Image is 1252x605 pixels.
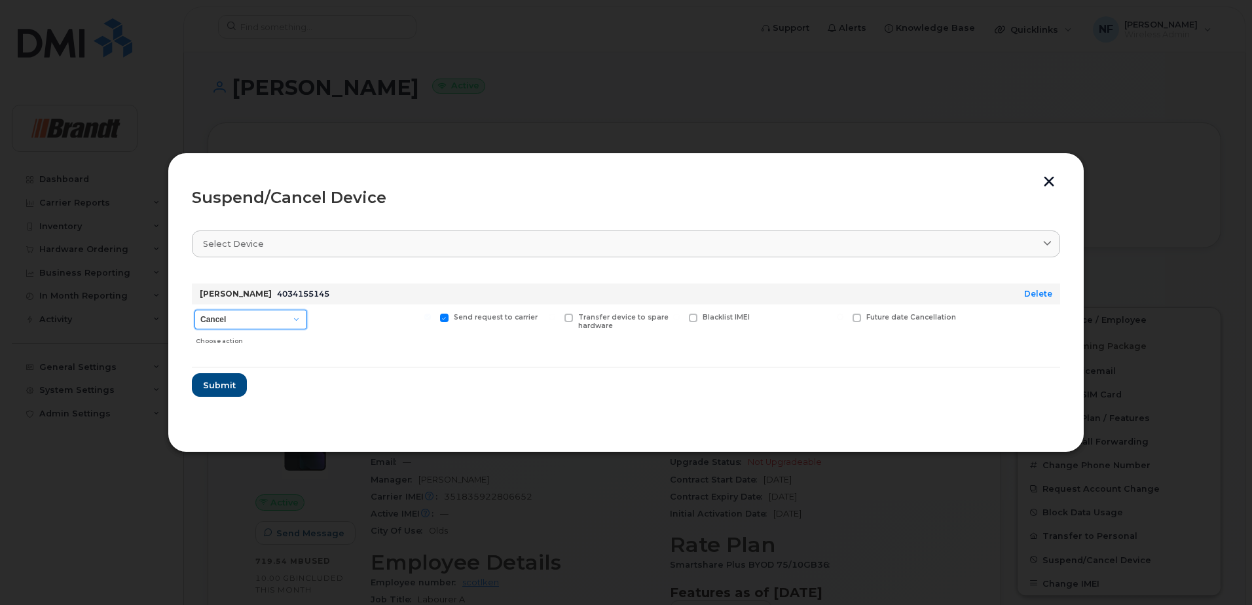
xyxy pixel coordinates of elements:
[866,313,956,321] span: Future date Cancellation
[203,238,264,250] span: Select device
[703,313,750,321] span: Blacklist IMEI
[549,314,555,320] input: Transfer device to spare hardware
[673,314,680,320] input: Blacklist IMEI
[196,331,307,346] div: Choose action
[192,373,247,397] button: Submit
[203,379,236,392] span: Submit
[277,289,329,299] span: 4034155145
[837,314,843,320] input: Future date Cancellation
[200,289,272,299] strong: [PERSON_NAME]
[192,190,1060,206] div: Suspend/Cancel Device
[192,230,1060,257] a: Select device
[454,313,538,321] span: Send request to carrier
[424,314,431,320] input: Send request to carrier
[578,313,669,330] span: Transfer device to spare hardware
[1024,289,1052,299] a: Delete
